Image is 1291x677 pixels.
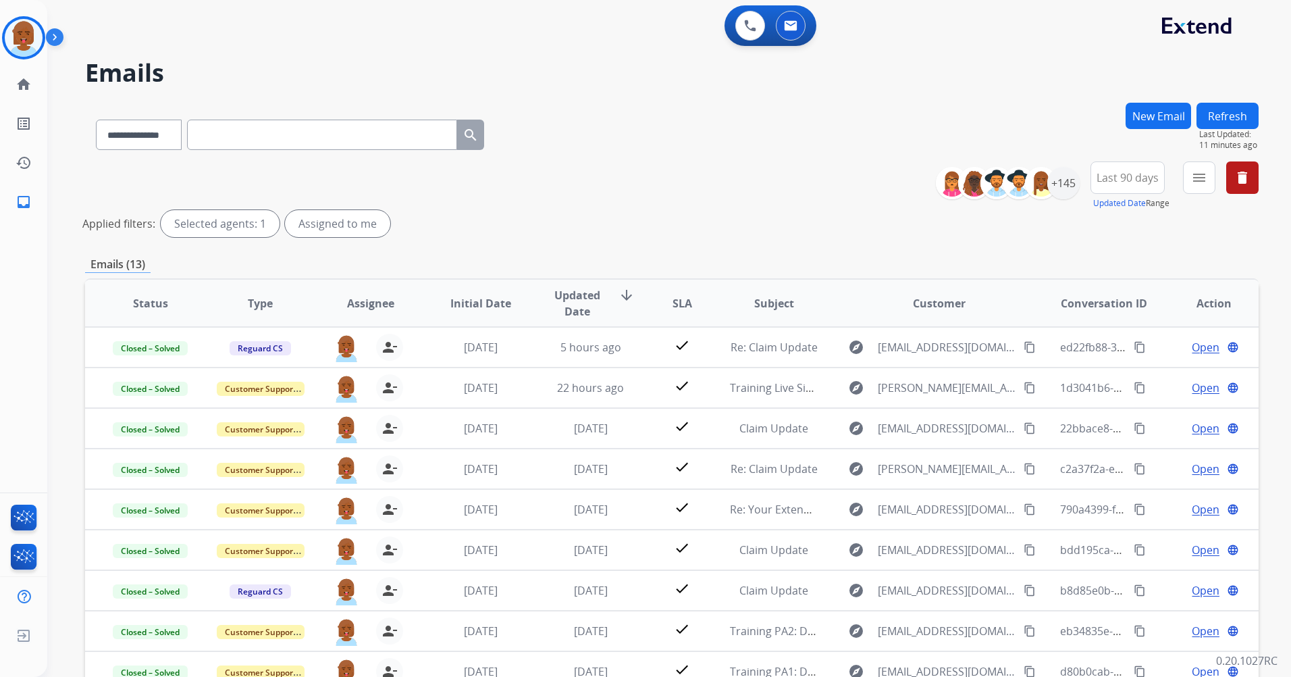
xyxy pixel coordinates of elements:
[1199,140,1259,151] span: 11 minutes ago
[848,461,864,477] mat-icon: explore
[217,463,305,477] span: Customer Support
[464,380,498,395] span: [DATE]
[1191,170,1207,186] mat-icon: menu
[381,623,398,639] mat-icon: person_remove
[16,116,32,132] mat-icon: list_alt
[1134,625,1146,637] mat-icon: content_copy
[217,503,305,518] span: Customer Support
[1192,501,1219,518] span: Open
[1061,295,1147,311] span: Conversation ID
[464,340,498,355] span: [DATE]
[557,380,624,395] span: 22 hours ago
[1199,129,1259,140] span: Last Updated:
[217,625,305,639] span: Customer Support
[1227,503,1239,516] mat-icon: language
[878,542,1016,558] span: [EMAIL_ADDRESS][DOMAIN_NAME]
[674,540,690,556] mat-icon: check
[1192,461,1219,477] span: Open
[848,420,864,436] mat-icon: explore
[113,422,188,436] span: Closed – Solved
[133,295,168,311] span: Status
[1047,167,1080,199] div: +145
[464,624,498,638] span: [DATE]
[1024,422,1036,434] mat-icon: content_copy
[730,380,986,395] span: Training Live Sim: Do Not Assign ([PERSON_NAME])
[347,295,394,311] span: Assignee
[16,76,32,93] mat-icon: home
[547,287,608,320] span: Updated Date
[1196,103,1259,129] button: Refresh
[1227,544,1239,556] mat-icon: language
[1192,420,1219,436] span: Open
[113,382,188,396] span: Closed – Solved
[913,295,966,311] span: Customer
[754,295,794,311] span: Subject
[1060,583,1265,598] span: b8d85e0b-fb13-4294-a25e-733fc3132585
[878,501,1016,518] span: [EMAIL_ADDRESS][DOMAIN_NAME]
[878,623,1016,639] span: [EMAIL_ADDRESS][DOMAIN_NAME]
[848,339,864,355] mat-icon: explore
[333,455,360,484] img: agent-avatar
[333,496,360,524] img: agent-avatar
[1227,422,1239,434] mat-icon: language
[878,339,1016,355] span: [EMAIL_ADDRESS][DOMAIN_NAME]
[674,418,690,434] mat-icon: check
[1060,380,1257,395] span: 1d3041b6-0f9c-4643-961f-33b7f53af3fd
[848,501,864,518] mat-icon: explore
[1227,584,1239,597] mat-icon: language
[848,380,864,396] mat-icon: explore
[161,210,280,237] div: Selected agents: 1
[574,583,608,598] span: [DATE]
[1060,421,1269,436] span: 22bbace8-3d53-49e2-b72f-db4dc6588dec
[731,461,818,476] span: Re: Claim Update
[1126,103,1191,129] button: New Email
[574,421,608,436] span: [DATE]
[464,461,498,476] span: [DATE]
[1090,161,1165,194] button: Last 90 days
[1192,623,1219,639] span: Open
[848,623,864,639] mat-icon: explore
[1060,543,1267,557] span: bdd195ca-2d83-4f39-a9ba-44736f327bb9
[730,624,965,638] span: Training PA2: Do Not Assign ([PERSON_NAME])
[674,378,690,394] mat-icon: check
[1024,382,1036,394] mat-icon: content_copy
[85,59,1259,86] h2: Emails
[1134,544,1146,556] mat-icon: content_copy
[1134,341,1146,353] mat-icon: content_copy
[1134,382,1146,394] mat-icon: content_copy
[574,502,608,517] span: [DATE]
[381,542,398,558] mat-icon: person_remove
[333,536,360,565] img: agent-avatar
[1149,280,1259,327] th: Action
[560,340,621,355] span: 5 hours ago
[1227,625,1239,637] mat-icon: language
[731,340,818,355] span: Re: Claim Update
[1060,461,1263,476] span: c2a37f2a-e096-4cc1-b265-752b1a78d1fb
[1097,175,1159,180] span: Last 90 days
[1024,341,1036,353] mat-icon: content_copy
[230,341,291,355] span: Reguard CS
[82,216,155,232] p: Applied filters:
[464,543,498,557] span: [DATE]
[464,421,498,436] span: [DATE]
[5,19,43,57] img: avatar
[878,380,1016,396] span: [PERSON_NAME][EMAIL_ADDRESS][PERSON_NAME][DOMAIN_NAME]
[1024,463,1036,475] mat-icon: content_copy
[878,420,1016,436] span: [EMAIL_ADDRESS][DOMAIN_NAME]
[381,501,398,518] mat-icon: person_remove
[333,415,360,443] img: agent-avatar
[381,461,398,477] mat-icon: person_remove
[1134,503,1146,516] mat-icon: content_copy
[464,583,498,598] span: [DATE]
[1134,422,1146,434] mat-icon: content_copy
[618,287,635,303] mat-icon: arrow_downward
[878,582,1016,599] span: [EMAIL_ADDRESS][DOMAIN_NAME]
[217,544,305,558] span: Customer Support
[1192,542,1219,558] span: Open
[730,502,930,517] span: Re: Your Extend claim is being reviewed
[230,584,291,599] span: Reguard CS
[1093,198,1146,209] button: Updated Date
[85,256,151,273] p: Emails (13)
[113,463,188,477] span: Closed – Solved
[1234,170,1250,186] mat-icon: delete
